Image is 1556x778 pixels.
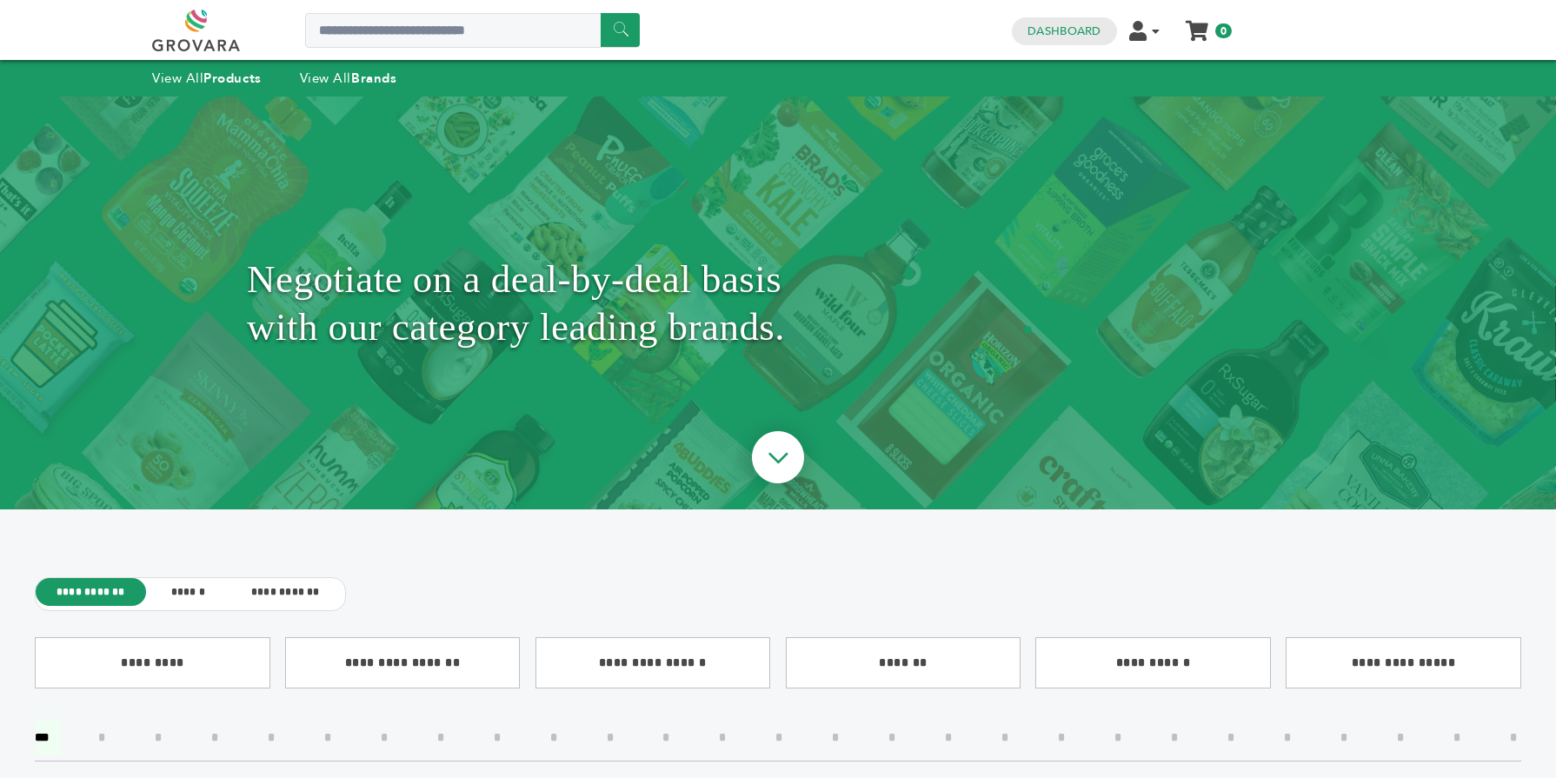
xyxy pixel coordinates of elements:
span: 0 [1215,23,1232,38]
a: View AllProducts [152,70,262,87]
a: My Cart [1187,16,1207,34]
a: View AllBrands [300,70,397,87]
h1: Negotiate on a deal-by-deal basis with our category leading brands. [247,140,1309,466]
strong: Products [203,70,261,87]
img: ourBrandsHeroArrow.png [732,414,824,506]
input: Search a product or brand... [305,13,640,48]
strong: Brands [351,70,396,87]
a: Dashboard [1027,23,1101,39]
